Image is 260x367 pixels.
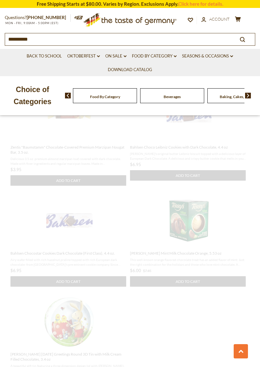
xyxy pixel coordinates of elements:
[178,1,223,7] a: Click here for details.
[220,94,259,99] a: Baking, Cakes, Desserts
[209,17,230,22] span: Account
[105,53,127,60] a: On Sale
[27,15,66,20] a: [PHONE_NUMBER]
[108,66,152,73] a: Download Catalog
[245,93,251,98] img: next arrow
[201,16,230,23] a: Account
[27,53,62,60] a: Back to School
[65,93,71,98] img: previous arrow
[67,53,100,60] a: Oktoberfest
[5,21,59,25] span: MON - FRI, 9:00AM - 5:00PM (EST)
[164,94,181,99] a: Beverages
[90,94,120,99] a: Food By Category
[5,14,71,22] p: Questions?
[182,53,233,60] a: Seasons & Occasions
[132,53,177,60] a: Food By Category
